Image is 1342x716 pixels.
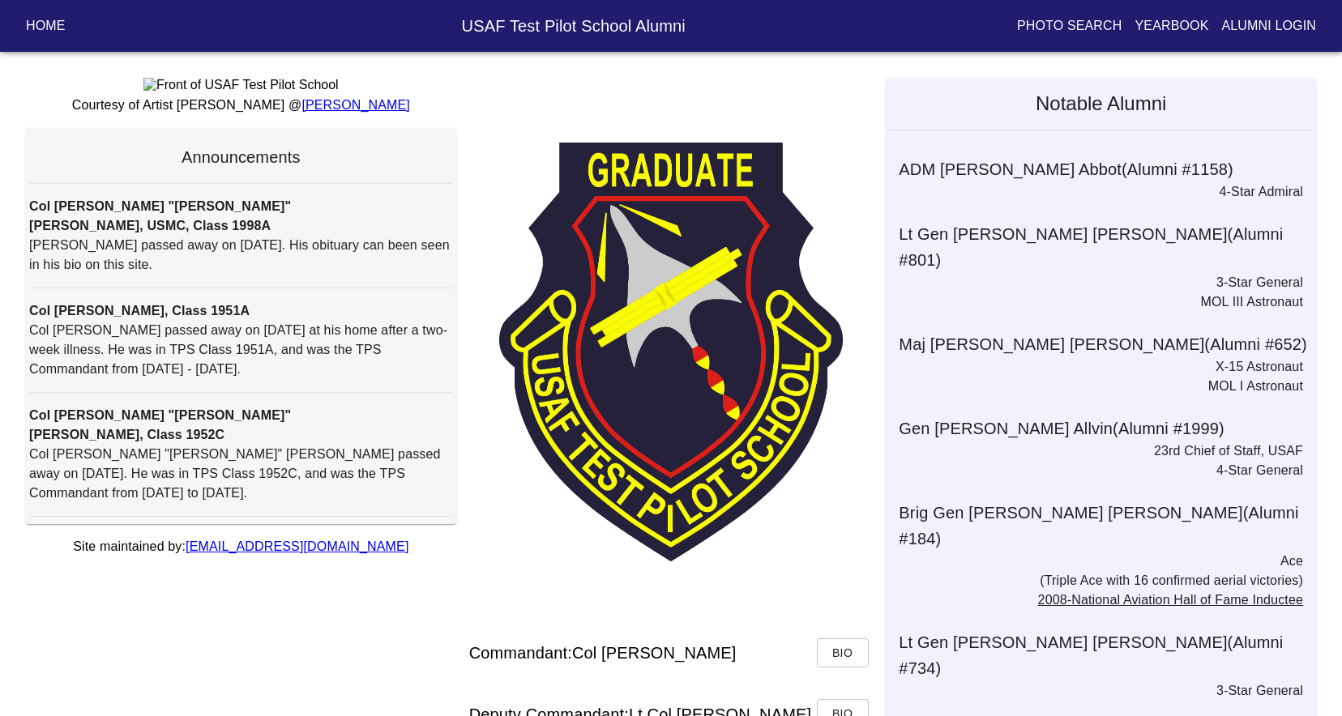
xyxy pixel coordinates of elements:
[899,221,1316,273] h6: Lt Gen [PERSON_NAME] [PERSON_NAME] (Alumni # 801 )
[301,98,410,112] a: [PERSON_NAME]
[899,156,1316,182] h6: ADM [PERSON_NAME] Abbot (Alumni # 1158 )
[26,537,456,556] p: Site maintained by:
[899,416,1316,441] h6: Gen [PERSON_NAME] Allvin (Alumni # 1999 )
[899,331,1316,357] h6: Maj [PERSON_NAME] [PERSON_NAME] (Alumni # 652 )
[29,445,453,503] p: Col [PERSON_NAME] "[PERSON_NAME]" [PERSON_NAME] passed away on [DATE]. He was in TPS Class 1952C,...
[886,571,1303,590] p: (Triple Ace with 16 confirmed aerial victories)
[29,408,291,441] strong: Col [PERSON_NAME] "[PERSON_NAME]" [PERSON_NAME], Class 1952C
[886,681,1303,701] p: 3-Star General
[26,16,66,36] p: Home
[499,143,844,561] img: TPS Patch
[886,461,1303,480] p: 4-Star General
[1135,16,1208,36] p: Yearbook
[29,304,250,318] strong: Col [PERSON_NAME], Class 1951A
[1038,593,1303,607] a: 2008-National Aviation Hall of Fame Inductee
[886,552,1303,571] p: Ace
[886,182,1303,202] p: 4-Star Admiral
[817,638,869,668] button: Bio
[886,292,1303,312] p: MOL III Astronaut
[899,629,1316,681] h6: Lt Gen [PERSON_NAME] [PERSON_NAME] (Alumni # 734 )
[26,96,456,115] p: Courtesy of Artist [PERSON_NAME] @
[886,377,1303,396] p: MOL I Astronaut
[886,78,1316,130] h5: Notable Alumni
[899,500,1316,552] h6: Brig Gen [PERSON_NAME] [PERSON_NAME] (Alumni # 184 )
[29,199,291,232] strong: Col [PERSON_NAME] "[PERSON_NAME]" [PERSON_NAME], USMC, Class 1998A
[29,236,453,275] p: [PERSON_NAME] passed away on [DATE]. His obituary can been seen in his bio on this site.
[1017,16,1122,36] p: Photo Search
[19,11,72,40] button: Home
[1011,11,1129,40] button: Photo Search
[143,78,339,92] img: Front of USAF Test Pilot School
[469,640,737,666] h6: Commandant: Col [PERSON_NAME]
[29,321,453,379] p: Col [PERSON_NAME] passed away on [DATE] at his home after a two-week illness. He was in TPS Class...
[886,441,1303,461] p: 23rd Chief of Staff, USAF
[1128,11,1215,40] button: Yearbook
[886,273,1303,292] p: 3-Star General
[1216,11,1323,40] button: Alumni Login
[1222,16,1317,36] p: Alumni Login
[29,144,453,170] h6: Announcements
[186,539,408,553] a: [EMAIL_ADDRESS][DOMAIN_NAME]
[189,13,959,39] h6: USAF Test Pilot School Alumni
[886,357,1303,377] p: X-15 Astronaut
[830,643,856,663] span: Bio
